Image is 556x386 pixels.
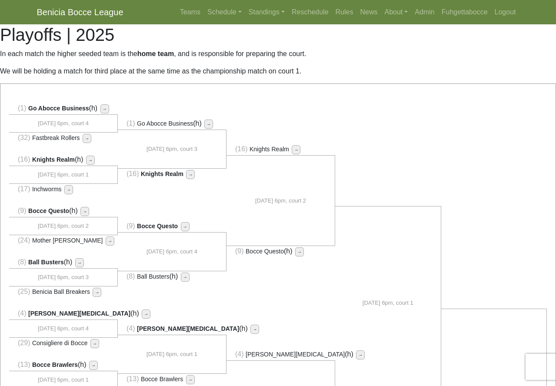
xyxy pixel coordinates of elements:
span: (32) [18,134,30,141]
span: (4) [127,325,135,332]
span: [DATE] 6pm, court 4 [146,247,197,256]
span: Consigliere di Bocce [32,339,88,346]
span: [PERSON_NAME][MEDICAL_DATA] [246,351,345,358]
button: → [89,361,98,370]
span: (9) [127,222,135,230]
a: Teams [176,3,204,21]
span: Bocce Brawlers [141,376,183,383]
button: → [86,156,95,165]
button: → [186,375,195,384]
span: (9) [235,247,244,255]
span: Mother [PERSON_NAME] [32,237,103,244]
a: Reschedule [288,3,332,21]
button: → [292,145,300,154]
span: Ball Busters [28,259,64,266]
span: (29) [18,339,30,346]
a: About [381,3,411,21]
span: [DATE] 6pm, court 2 [255,196,306,205]
a: Schedule [204,3,245,21]
li: (h) [9,103,118,115]
li: (h) [118,271,226,283]
li: (h) [9,154,118,166]
span: [PERSON_NAME][MEDICAL_DATA] [28,310,130,317]
button: → [186,170,195,179]
span: [DATE] 6pm, court 1 [146,350,197,359]
span: (16) [235,145,247,153]
span: (16) [127,170,139,177]
span: [DATE] 6pm, court 3 [38,273,89,282]
span: (9) [18,207,27,214]
button: → [75,258,84,267]
span: [DATE] 6pm, court 3 [146,145,197,153]
span: Inchworms [32,186,62,193]
button: → [181,273,190,282]
span: [DATE] 6pm, court 2 [38,222,89,230]
li: (h) [226,246,335,257]
a: Benicia Bocce League [37,3,123,21]
button: → [204,120,213,129]
span: (4) [235,350,244,358]
span: (25) [18,288,30,295]
button: → [93,288,101,297]
span: Bocce Questo [246,248,284,255]
button: → [80,207,89,216]
li: (h) [226,349,335,361]
span: [DATE] 6pm, court 4 [38,324,89,333]
span: Knights Realm [141,170,183,177]
span: Benicia Ball Breakers [32,288,90,295]
a: Logout [491,3,519,21]
a: Standings [245,3,288,21]
li: (h) [9,206,118,217]
span: [DATE] 6pm, court 1 [363,299,413,307]
strong: home team [137,50,174,57]
a: Rules [332,3,357,21]
span: (8) [127,273,135,280]
a: Admin [411,3,438,21]
span: (24) [18,236,30,244]
li: (h) [9,359,118,371]
span: (1) [18,104,27,112]
span: Go Abocce Business [28,105,89,112]
button: → [64,185,73,194]
a: News [356,3,381,21]
button: → [295,247,304,256]
li: (h) [118,323,226,335]
span: (13) [18,361,30,368]
span: (16) [18,156,30,163]
a: Fuhgettabocce [438,3,491,21]
button: → [83,134,91,143]
span: Fastbreak Rollers [32,134,80,141]
button: → [181,222,190,231]
span: Bocce Questo [137,223,178,230]
span: [DATE] 6pm, court 4 [38,119,89,128]
li: (h) [118,118,226,130]
span: Bocce Questo [28,207,69,214]
span: Knights Realm [32,156,75,163]
button: → [106,236,114,246]
span: Knights Realm [250,146,289,153]
button: → [90,339,99,348]
li: (h) [9,308,118,320]
span: [DATE] 6pm, court 1 [38,376,89,384]
li: (h) [9,257,118,269]
span: Bocce Brawlers [32,361,78,368]
span: [PERSON_NAME][MEDICAL_DATA] [137,325,239,332]
span: (8) [18,258,27,266]
span: (17) [18,185,30,193]
span: Ball Busters [137,273,170,280]
span: (13) [127,375,139,383]
span: Go Abocce Business [137,120,193,127]
span: (1) [127,120,135,127]
span: (4) [18,309,27,317]
button: → [100,104,109,113]
span: [DATE] 6pm, court 1 [38,170,89,179]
